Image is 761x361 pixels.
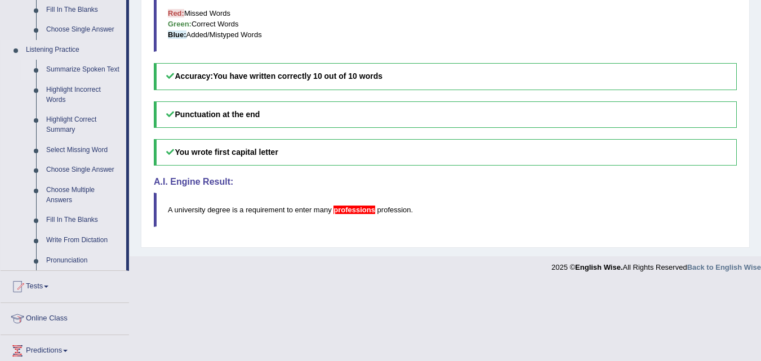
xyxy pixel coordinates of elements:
span: enter [295,206,312,214]
b: Red: [168,9,184,17]
span: is [232,206,237,214]
a: Highlight Incorrect Words [41,80,126,110]
a: Pronunciation [41,251,126,271]
span: An apostrophe may be missing. (did you mean: professions') [333,206,375,214]
span: A [168,206,172,214]
span: degree [207,206,230,214]
a: Back to English Wise [687,263,761,271]
a: Online Class [1,303,129,331]
span: profession [377,206,411,214]
span: requirement [246,206,284,214]
h5: Punctuation at the end [154,101,737,128]
a: Choose Single Answer [41,160,126,180]
span: university [175,206,206,214]
a: Listening Practice [21,40,126,60]
a: Fill In The Blanks [41,210,126,230]
blockquote: . [154,193,737,227]
b: You have written correctly 10 out of 10 words [213,72,382,81]
a: Choose Single Answer [41,20,126,40]
span: a [239,206,243,214]
b: Green: [168,20,192,28]
b: Blue: [168,30,186,39]
a: Summarize Spoken Text [41,60,126,80]
h4: A.I. Engine Result: [154,177,737,187]
span: to [287,206,293,214]
h5: Accuracy: [154,63,737,90]
a: Tests [1,271,129,299]
a: Write From Dictation [41,230,126,251]
div: 2025 © All Rights Reserved [551,256,761,273]
strong: English Wise. [575,263,622,271]
a: Choose Multiple Answers [41,180,126,210]
span: many [314,206,332,214]
a: Select Missing Word [41,140,126,161]
h5: You wrote first capital letter [154,139,737,166]
a: Highlight Correct Summary [41,110,126,140]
